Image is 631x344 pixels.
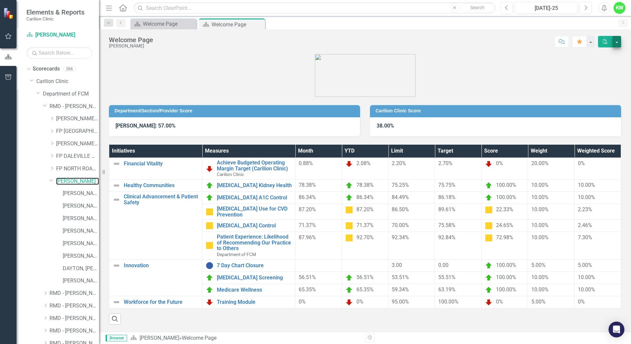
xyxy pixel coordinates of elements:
[345,286,353,294] img: On Target
[63,265,99,272] a: DAYTON, [PERSON_NAME]
[26,16,84,21] small: Carilion Clinic
[438,234,455,241] span: 92.84%
[26,8,84,16] span: Elements & Reports
[496,182,516,188] span: 100.00%
[140,335,179,341] a: [PERSON_NAME]
[206,165,214,173] img: Below Plan
[376,108,618,113] h3: Carilion Clinic Score
[132,20,195,28] a: Welcome Page
[299,299,306,305] span: 0%
[531,222,548,228] span: 10.00%
[299,160,313,166] span: 0.88%
[517,4,576,12] div: [DATE]-25
[392,160,406,166] span: 2.20%
[206,286,214,294] img: On Target
[461,3,494,13] button: Search
[299,182,316,188] span: 78.38%
[217,252,256,257] span: Department of FCM
[299,274,316,280] span: 56.51%
[496,286,516,293] span: 100.00%
[578,206,592,213] span: 2.23%
[217,160,292,171] a: Achieve Budgeted Operating Margin Target (Carilion Clinic)
[578,160,585,166] span: 0%
[124,194,199,205] a: Clinical Advancement & Patient Safety
[485,182,493,189] img: On Target
[124,299,199,305] a: Workforce for the Future
[63,215,99,222] a: [PERSON_NAME]
[63,240,99,247] a: [PERSON_NAME]
[496,234,513,241] span: 72.98%
[299,222,316,228] span: 71.37%
[470,5,484,10] span: Search
[485,206,493,214] img: Caution
[113,182,120,189] img: Not Defined
[578,234,592,241] span: 7.30%
[356,274,374,280] span: 56.51%
[299,194,316,200] span: 86.34%
[217,206,292,217] a: [MEDICAL_DATA] Use for CVD Prevention
[63,277,99,285] a: [PERSON_NAME]
[50,103,99,110] a: RMD - [PERSON_NAME]
[438,194,455,200] span: 86.18%
[109,36,153,43] div: Welcome Page
[438,160,452,166] span: 2.70%
[392,222,409,228] span: 70.00%
[217,172,244,177] span: Carilion Clinic
[113,298,120,306] img: Not Defined
[392,194,409,200] span: 84.49%
[217,223,292,229] a: [MEDICAL_DATA] Control
[63,227,99,235] a: [PERSON_NAME]
[56,140,99,148] a: [PERSON_NAME] RH
[217,299,292,305] a: Training Module
[106,335,127,341] span: Browser
[345,222,353,230] img: Caution
[578,262,592,268] span: 5.00%
[377,123,394,129] strong: 38.00%
[356,206,374,213] span: 87.20%
[531,286,548,293] span: 10.00%
[578,299,585,305] span: 0%
[299,286,316,293] span: 65.35%
[609,322,624,337] div: Open Intercom Messenger
[485,274,493,282] img: On Target
[345,234,353,242] img: Caution
[356,234,374,241] span: 92.70%
[56,165,99,173] a: FP NORTH ROANOKE
[212,20,263,29] div: Welcome Page
[63,202,99,210] a: [PERSON_NAME]
[124,263,199,269] a: Innovation
[206,242,214,249] img: Caution
[438,182,455,188] span: 75.75%
[113,196,120,204] img: Not Defined
[116,123,176,129] strong: [PERSON_NAME]: 57.00%
[43,90,99,98] a: Department of FCM
[496,299,503,305] span: 0%
[143,20,195,28] div: Welcome Page
[26,47,92,59] input: Search Below...
[206,222,214,230] img: Caution
[206,208,214,216] img: Caution
[438,222,455,228] span: 75.58%
[217,263,292,269] a: 7 Day Chart Closure
[485,222,493,230] img: Caution
[345,160,353,168] img: Below Plan
[115,108,357,113] h3: Department/Section/Provider Score
[392,262,402,268] span: 3.00
[50,327,99,335] a: RMD - [PERSON_NAME]
[485,298,493,306] img: Below Plan
[531,234,548,241] span: 10.00%
[496,274,516,280] span: 100.00%
[299,206,316,213] span: 87.20%
[36,78,99,85] a: Carilion Clinic
[578,182,595,188] span: 10.00%
[578,286,595,293] span: 10.00%
[531,160,548,166] span: 20.00%
[50,302,99,310] a: RMD - [PERSON_NAME]
[356,222,374,228] span: 71.37%
[485,160,493,168] img: Below Plan
[485,286,493,294] img: On Target
[299,234,316,241] span: 87.96%
[206,298,214,306] img: Below Plan
[438,206,455,213] span: 89.61%
[392,182,409,188] span: 75.25%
